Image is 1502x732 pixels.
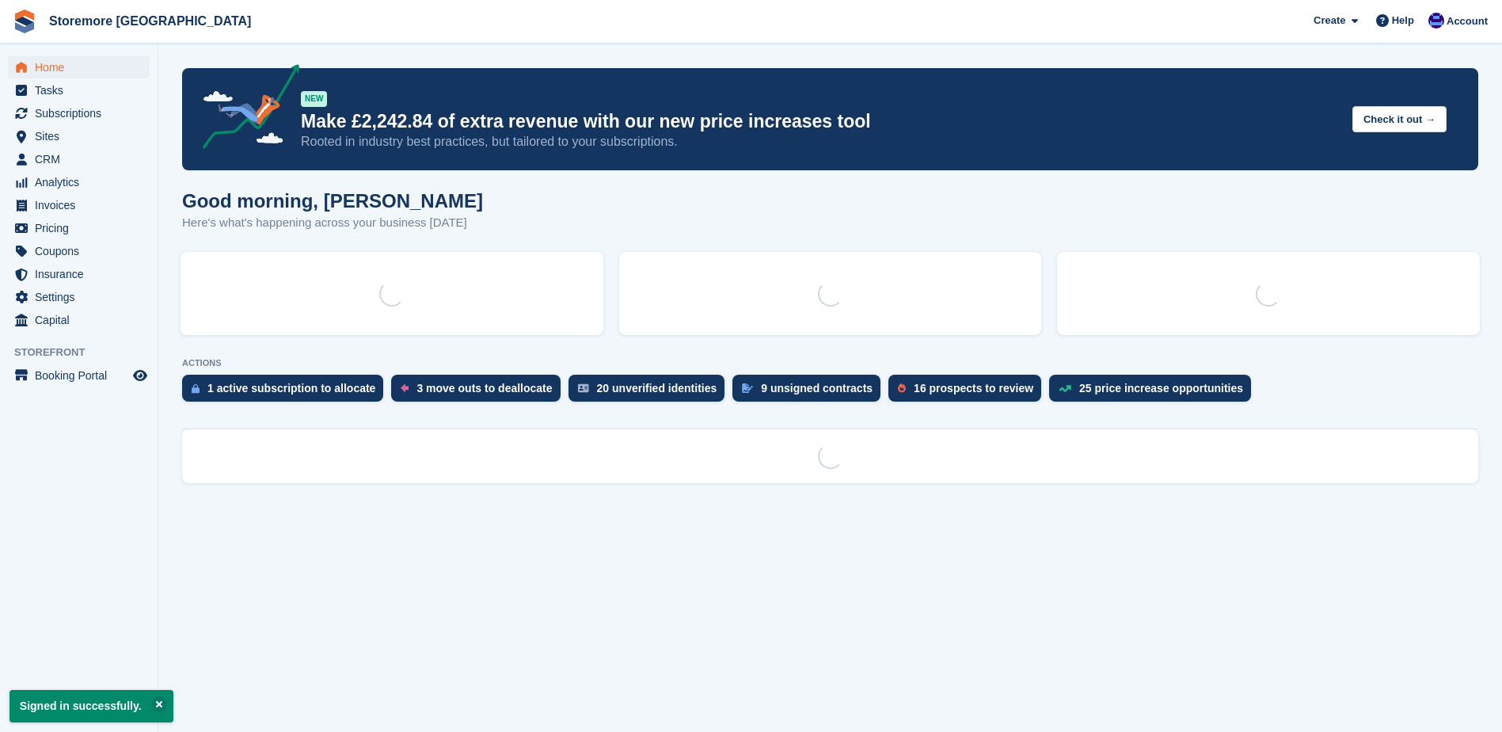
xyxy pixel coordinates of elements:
[182,190,483,212] h1: Good morning, [PERSON_NAME]
[301,133,1340,151] p: Rooted in industry best practices, but tailored to your subscriptions.
[888,375,1049,410] a: 16 prospects to review
[1428,13,1444,29] img: Angela
[35,286,130,308] span: Settings
[8,56,150,78] a: menu
[35,148,130,170] span: CRM
[182,358,1478,368] p: ACTIONS
[8,217,150,239] a: menu
[35,240,130,262] span: Coupons
[1059,385,1071,392] img: price_increase_opportunities-93ffe204e8149a01c8c9dc8f82e8f89637d9d84a8eef4429ea346261dce0b2c0.svg
[207,382,375,395] div: 1 active subscription to allocate
[8,194,150,216] a: menu
[301,110,1340,133] p: Make £2,242.84 of extra revenue with our new price increases tool
[8,309,150,331] a: menu
[401,383,409,393] img: move_outs_to_deallocate_icon-f764333ba52eb49d3ac5e1228854f67142a1ed5810a6f6cc68b1a99e826820c5.svg
[35,102,130,124] span: Subscriptions
[1392,13,1414,29] span: Help
[35,309,130,331] span: Capital
[8,102,150,124] a: menu
[391,375,568,410] a: 3 move outs to deallocate
[182,375,391,410] a: 1 active subscription to allocate
[8,79,150,101] a: menu
[1079,382,1243,395] div: 25 price increase opportunities
[1447,13,1488,29] span: Account
[35,125,130,147] span: Sites
[14,345,158,360] span: Storefront
[10,690,173,722] p: Signed in successfully.
[35,194,130,216] span: Invoices
[898,383,906,393] img: prospect-51fa495bee0391a8d652442698ab0144808aea92771e9ea1ae160a38d050c398.svg
[35,263,130,285] span: Insurance
[732,375,888,410] a: 9 unsigned contracts
[8,125,150,147] a: menu
[35,79,130,101] span: Tasks
[8,263,150,285] a: menu
[742,383,753,393] img: contract_signature_icon-13c848040528278c33f63329250d36e43548de30e8caae1d1a13099fd9432cc5.svg
[43,8,257,34] a: Storemore [GEOGRAPHIC_DATA]
[182,214,483,232] p: Here's what's happening across your business [DATE]
[189,64,300,154] img: price-adjustments-announcement-icon-8257ccfd72463d97f412b2fc003d46551f7dbcb40ab6d574587a9cd5c0d94...
[416,382,552,395] div: 3 move outs to deallocate
[8,171,150,193] a: menu
[761,382,873,395] div: 9 unsigned contracts
[568,375,733,410] a: 20 unverified identities
[578,383,589,393] img: verify_identity-adf6edd0f0f0b5bbfe63781bf79b02c33cf7c696d77639b501bdc392416b5a36.svg
[301,91,327,107] div: NEW
[1049,375,1259,410] a: 25 price increase opportunities
[35,217,130,239] span: Pricing
[1314,13,1345,29] span: Create
[35,364,130,387] span: Booking Portal
[35,171,130,193] span: Analytics
[192,383,200,394] img: active_subscription_to_allocate_icon-d502201f5373d7db506a760aba3b589e785aa758c864c3986d89f69b8ff3...
[914,382,1033,395] div: 16 prospects to review
[597,382,717,395] div: 20 unverified identities
[13,10,36,33] img: stora-icon-8386f47178a22dfd0bd8f6a31ec36ba5ce8667c1dd55bd0f319d3a0aa187defe.svg
[35,56,130,78] span: Home
[8,240,150,262] a: menu
[8,286,150,308] a: menu
[8,364,150,387] a: menu
[8,148,150,170] a: menu
[1352,106,1447,132] button: Check it out →
[131,366,150,385] a: Preview store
